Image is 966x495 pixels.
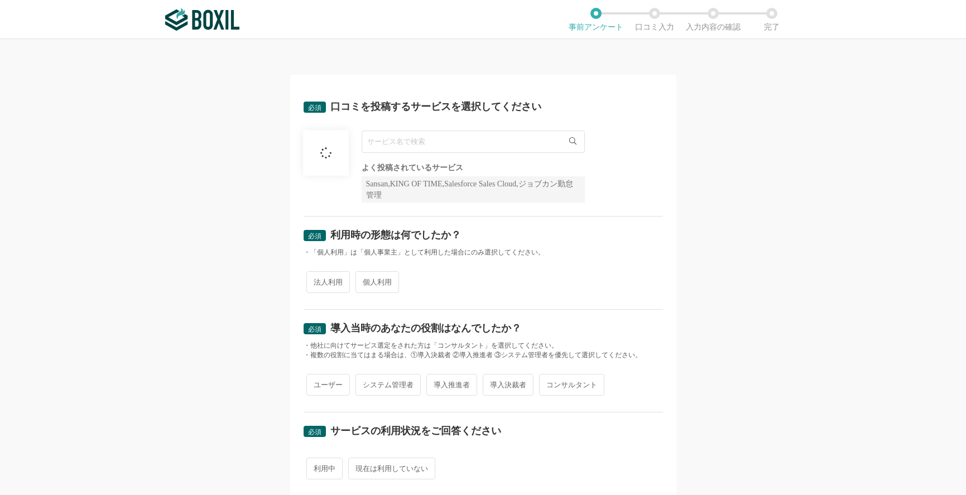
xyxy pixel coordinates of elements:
span: 現在は利用していない [348,458,435,479]
span: 必須 [308,104,321,112]
img: ボクシルSaaS_ロゴ [165,8,239,31]
input: サービス名で検索 [362,131,585,153]
span: 導入決裁者 [483,374,534,396]
span: ユーザー [306,374,350,396]
span: 必須 [308,232,321,240]
span: 必須 [308,325,321,333]
div: 導入当時のあなたの役割はなんでしたか？ [330,323,521,333]
div: 利用時の形態は何でしたか？ [330,230,461,240]
div: ・「個人利用」は「個人事業主」として利用した場合にのみ選択してください。 [304,248,663,257]
li: 入力内容の確認 [684,8,743,31]
div: Sansan,KING OF TIME,Salesforce Sales Cloud,ジョブカン勤怠管理 [362,176,585,203]
span: コンサルタント [539,374,604,396]
div: ・複数の役割に当てはまる場合は、①導入決裁者 ②導入推進者 ③システム管理者を優先して選択してください。 [304,350,663,360]
div: ・他社に向けてサービス選定をされた方は「コンサルタント」を選択してください。 [304,341,663,350]
div: よく投稿されているサービス [362,164,585,172]
div: 口コミを投稿するサービスを選択してください [330,102,541,112]
li: 口コミ入力 [626,8,684,31]
span: 個人利用 [355,271,399,293]
span: システム管理者 [355,374,421,396]
span: 利用中 [306,458,343,479]
li: 事前アンケート [567,8,626,31]
span: 必須 [308,428,321,436]
li: 完了 [743,8,801,31]
div: サービスの利用状況をご回答ください [330,426,501,436]
span: 導入推進者 [426,374,477,396]
span: 法人利用 [306,271,350,293]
